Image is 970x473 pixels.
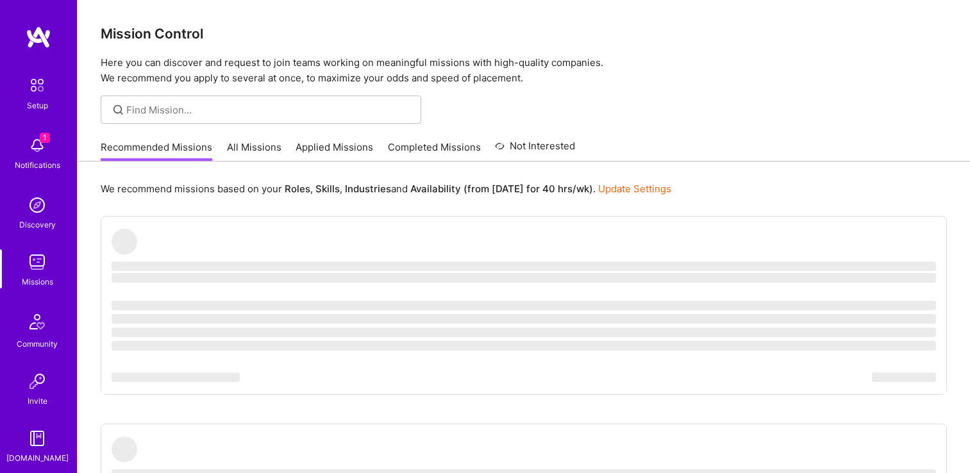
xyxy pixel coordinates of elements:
[111,103,126,117] i: icon SearchGrey
[27,99,48,112] div: Setup
[40,133,50,143] span: 1
[24,192,50,218] img: discovery
[6,451,69,465] div: [DOMAIN_NAME]
[410,183,593,195] b: Availability (from [DATE] for 40 hrs/wk)
[24,426,50,451] img: guide book
[285,183,310,195] b: Roles
[17,337,58,351] div: Community
[101,182,671,195] p: We recommend missions based on your , , and .
[101,140,212,162] a: Recommended Missions
[495,138,575,162] a: Not Interested
[24,133,50,158] img: bell
[296,140,373,162] a: Applied Missions
[26,26,51,49] img: logo
[345,183,391,195] b: Industries
[126,103,412,117] input: Find Mission...
[22,306,53,337] img: Community
[598,183,671,195] a: Update Settings
[227,140,281,162] a: All Missions
[15,158,60,172] div: Notifications
[22,275,53,288] div: Missions
[388,140,481,162] a: Completed Missions
[101,26,947,42] h3: Mission Control
[24,249,50,275] img: teamwork
[28,394,47,408] div: Invite
[24,369,50,394] img: Invite
[101,55,947,86] p: Here you can discover and request to join teams working on meaningful missions with high-quality ...
[24,72,51,99] img: setup
[19,218,56,231] div: Discovery
[315,183,340,195] b: Skills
